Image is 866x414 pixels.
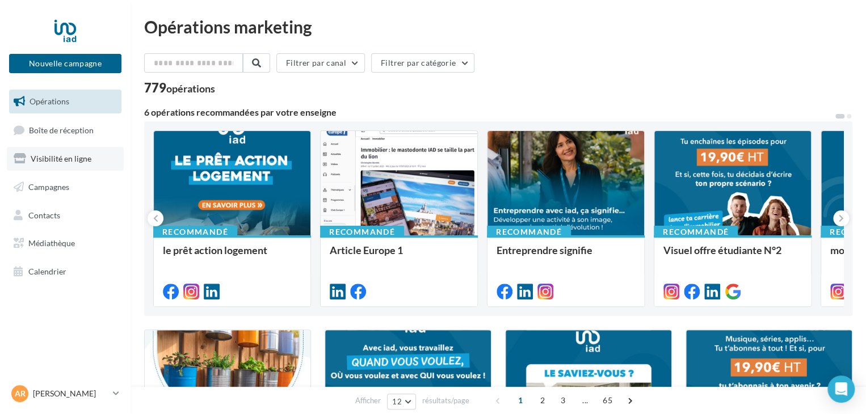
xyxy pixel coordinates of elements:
span: Boîte de réception [29,125,94,134]
a: Visibilité en ligne [7,147,124,171]
a: Calendrier [7,260,124,284]
span: Entreprendre signifie [497,244,592,256]
a: Médiathèque [7,231,124,255]
div: Recommandé [487,226,571,238]
div: Recommandé [320,226,404,238]
a: Opérations [7,90,124,113]
button: Nouvelle campagne [9,54,121,73]
a: AR [PERSON_NAME] [9,383,121,404]
div: Open Intercom Messenger [827,375,855,403]
p: [PERSON_NAME] [33,388,108,399]
div: Opérations marketing [144,18,852,35]
span: Campagnes [28,182,69,192]
span: 2 [533,391,552,409]
span: Calendrier [28,267,66,276]
span: Visuel offre étudiante N°2 [663,244,781,256]
span: le prêt action logement [163,244,267,256]
button: 12 [387,394,416,409]
a: Contacts [7,204,124,227]
span: 12 [392,397,402,406]
span: Visibilité en ligne [31,154,91,163]
span: 3 [554,391,572,409]
button: Filtrer par catégorie [371,53,474,73]
span: Contacts [28,210,60,219]
span: 1 [511,391,529,409]
span: résultats/page [422,395,469,406]
div: 6 opérations recommandées par votre enseigne [144,108,834,117]
span: Article Europe 1 [330,244,403,256]
div: opérations [166,83,215,94]
span: 65 [598,391,617,409]
div: 779 [144,82,215,94]
div: Recommandé [153,226,237,238]
span: ... [576,391,594,409]
span: Afficher [355,395,381,406]
a: Boîte de réception [7,118,124,142]
span: Médiathèque [28,238,75,248]
a: Campagnes [7,175,124,199]
div: Recommandé [654,226,738,238]
span: Opérations [30,96,69,106]
button: Filtrer par canal [276,53,365,73]
span: AR [15,388,26,399]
